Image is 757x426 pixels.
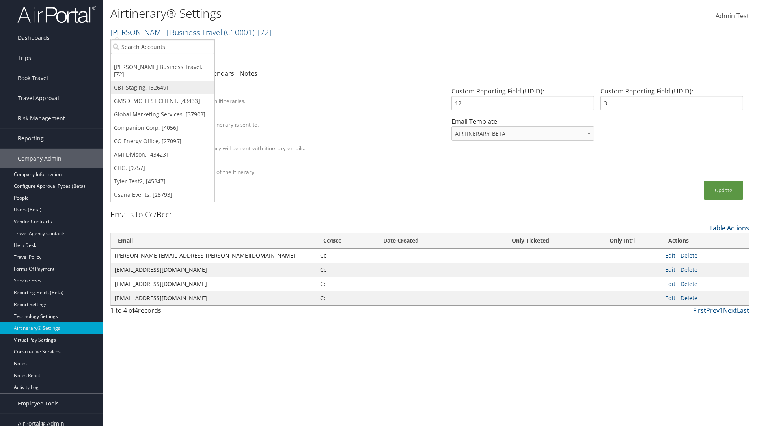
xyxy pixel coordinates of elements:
a: Edit [665,266,675,273]
span: Risk Management [18,108,65,128]
label: A PDF version of the itinerary will be sent with itinerary emails. [147,144,305,152]
td: [EMAIL_ADDRESS][DOMAIN_NAME] [111,291,316,305]
a: [PERSON_NAME] Business Travel, [72] [111,60,214,81]
a: Usana Events, [28793] [111,188,214,202]
span: 4 [134,306,138,315]
div: Custom Reporting Field (UDID): [597,86,746,117]
div: Email Template: [448,117,597,147]
input: Search Accounts [111,39,214,54]
td: Cc [316,277,376,291]
div: Client Name [147,90,420,97]
img: airportal-logo.png [17,5,96,24]
a: Delete [681,294,697,302]
div: Custom Reporting Field (UDID): [448,86,597,117]
th: Only Int'l: activate to sort column ascending [584,233,661,248]
th: Date Created: activate to sort column ascending [376,233,477,248]
a: CBT Staging, [32649] [111,81,214,94]
td: Cc [316,248,376,263]
a: CHG, [9757] [111,161,214,175]
a: Edit [665,294,675,302]
th: Cc/Bcc: activate to sort column ascending [316,233,376,248]
td: [PERSON_NAME][EMAIL_ADDRESS][PERSON_NAME][DOMAIN_NAME] [111,248,316,263]
span: Trips [18,48,31,68]
div: Show Survey [147,161,420,168]
td: Cc [316,263,376,277]
div: Override Email [147,114,420,121]
a: Global Marketing Services, [37903] [111,108,214,121]
button: Update [704,181,743,200]
a: AMI Divison, [43423] [111,148,214,161]
span: Travel Approval [18,88,59,108]
a: Edit [665,280,675,288]
span: Admin Test [716,11,749,20]
td: | [661,248,749,263]
a: Delete [681,280,697,288]
td: | [661,263,749,277]
a: CO Energy Office, [27095] [111,135,214,148]
a: Delete [681,266,697,273]
td: Cc [316,291,376,305]
a: Prev [706,306,720,315]
a: [PERSON_NAME] Business Travel [110,27,271,37]
span: Company Admin [18,149,62,168]
a: GMSDEMO TEST CLIENT, [43433] [111,94,214,108]
div: Attach PDF [147,137,420,144]
span: Reporting [18,129,44,148]
a: 1 [720,306,723,315]
td: [EMAIL_ADDRESS][DOMAIN_NAME] [111,277,316,291]
h3: Emails to Cc/Bcc: [110,209,172,220]
h1: Airtinerary® Settings [110,5,536,22]
a: Delete [681,252,697,259]
a: Notes [240,69,257,78]
a: Companion Corp, [4056] [111,121,214,135]
td: | [661,291,749,305]
a: Next [723,306,737,315]
a: Calendars [204,69,234,78]
td: [EMAIL_ADDRESS][DOMAIN_NAME] [111,263,316,277]
span: ( C10001 ) [224,27,254,37]
a: Edit [665,252,675,259]
th: Actions [661,233,749,248]
a: Table Actions [709,224,749,232]
span: Book Travel [18,68,48,88]
th: Only Ticketed: activate to sort column ascending [477,233,584,248]
td: | [661,277,749,291]
a: First [693,306,706,315]
div: 1 to 4 of records [110,306,265,319]
span: Dashboards [18,28,50,48]
a: Tyler Test2, [45347] [111,175,214,188]
th: Email: activate to sort column ascending [111,233,316,248]
a: Admin Test [716,4,749,28]
span: , [ 72 ] [254,27,271,37]
a: Last [737,306,749,315]
span: Employee Tools [18,394,59,413]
